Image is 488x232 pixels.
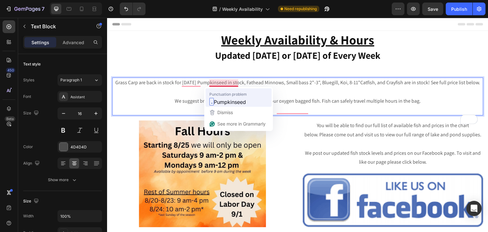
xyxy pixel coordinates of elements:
span: Weekly Availability [222,6,263,12]
div: Size [23,197,40,206]
div: Open Intercom Messenger [466,201,482,216]
div: Color [23,144,33,150]
button: Publish [446,3,472,15]
span: Need republishing [284,6,317,12]
div: Size [23,109,40,118]
div: Show more [48,177,78,183]
div: 450 [6,68,15,73]
p: Settings [31,39,49,46]
button: Paragraph 1 [58,74,102,86]
div: Publish [451,6,467,12]
div: Styles [23,77,34,83]
p: Text Block [31,23,85,30]
div: Font [23,94,31,99]
iframe: To enrich screen reader interactions, please activate Accessibility in Grammarly extension settings [107,18,488,232]
button: Save [422,3,443,15]
p: You will be able to find our full list of available fish and prices in the chart below. Please co... [196,103,376,122]
div: Text style [23,61,41,67]
span: Save [428,6,438,12]
span: Paragraph 1 [60,77,82,83]
div: Undo/Redo [120,3,146,15]
button: Show more [23,174,102,186]
div: 4D4D4D [71,144,100,150]
input: Auto [58,210,102,222]
img: 509174674026923111-134c0af0-a9b4-4299-bfa2-5d5c2caa3518.png [196,155,376,210]
div: Align [23,159,41,168]
div: Assistant [71,94,100,100]
span: / [219,6,221,12]
div: Width [23,213,34,219]
p: Advanced [63,39,84,46]
div: Beta [5,116,15,121]
p: We post our updated fish stock levels and prices on our Facebook page. To visit and like our page... [196,131,376,149]
button: 7 [3,3,47,15]
p: 7 [42,5,44,13]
